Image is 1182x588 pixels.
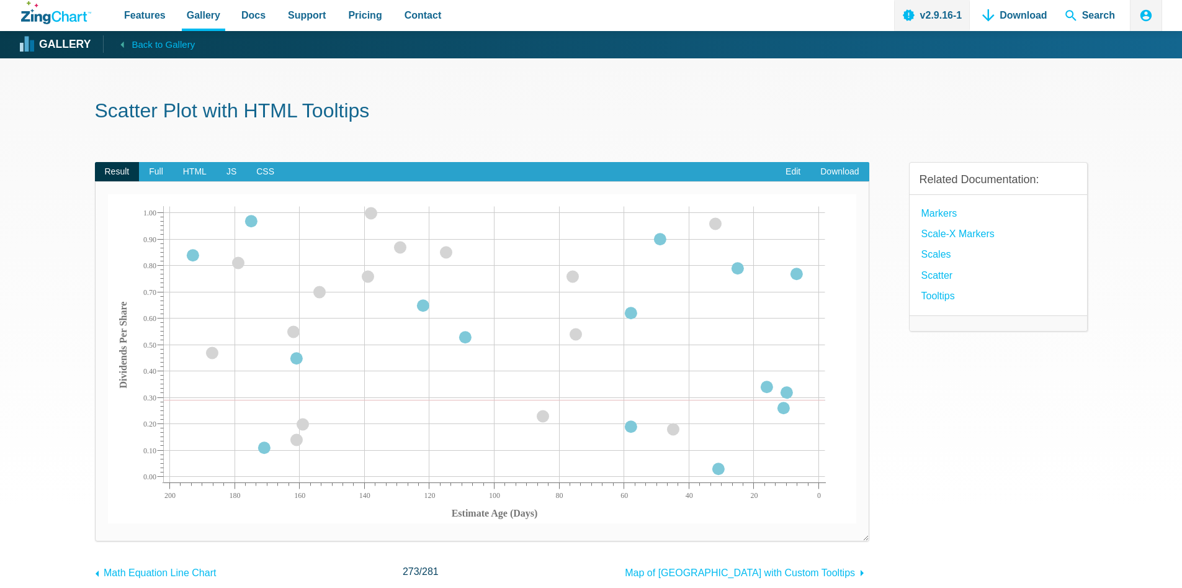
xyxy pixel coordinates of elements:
[95,98,1088,126] h1: Scatter Plot with HTML Tooltips
[21,1,91,24] a: ZingChart Logo. Click to return to the homepage
[920,173,1077,187] h3: Related Documentation:
[405,7,442,24] span: Contact
[921,267,953,284] a: Scatter
[288,7,326,24] span: Support
[241,7,266,24] span: Docs
[625,561,869,581] a: Map of [GEOGRAPHIC_DATA] with Custom Tooltips
[139,162,173,182] span: Full
[348,7,382,24] span: Pricing
[921,246,951,263] a: Scales
[403,563,439,580] span: /
[921,225,995,242] a: Scale-X Markers
[187,7,220,24] span: Gallery
[776,162,810,182] a: Edit
[921,287,955,304] a: Tooltips
[124,7,166,24] span: Features
[173,162,217,182] span: HTML
[95,561,217,581] a: Math Equation Line Chart
[246,162,284,182] span: CSS
[39,39,91,50] strong: Gallery
[104,568,216,578] span: Math Equation Line Chart
[95,162,140,182] span: Result
[403,566,419,577] span: 273
[132,37,195,53] span: Back to Gallery
[921,205,957,222] a: Markers
[810,162,869,182] a: Download
[103,35,195,53] a: Back to Gallery
[625,568,855,578] span: Map of [GEOGRAPHIC_DATA] with Custom Tooltips
[21,35,91,54] a: Gallery
[217,162,246,182] span: JS
[422,566,439,577] span: 281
